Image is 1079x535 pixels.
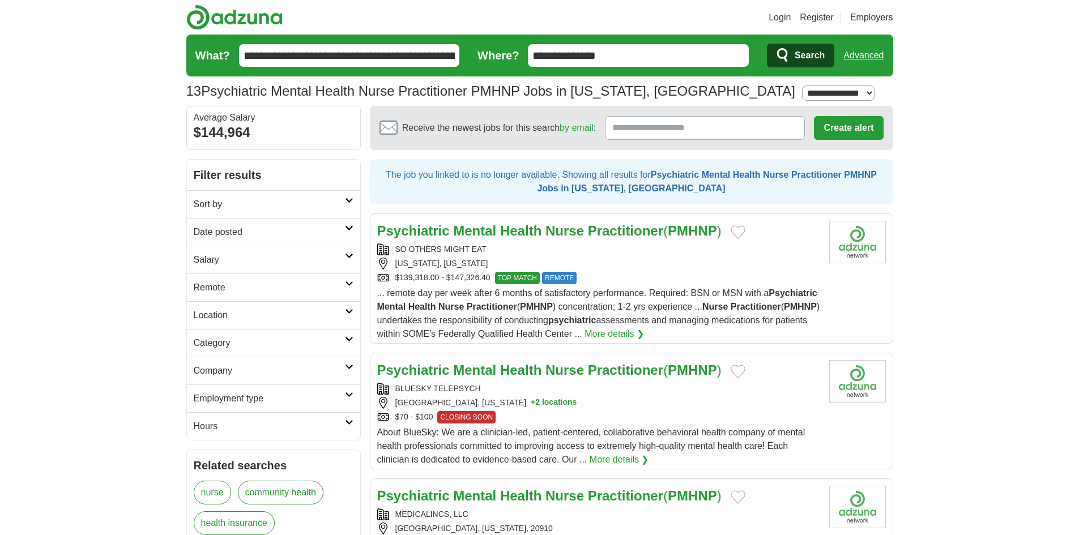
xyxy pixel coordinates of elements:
div: [GEOGRAPHIC_DATA], [US_STATE] [377,397,820,409]
span: Receive the newest jobs for this search : [402,121,596,135]
strong: Psychiatric [377,362,450,378]
div: $139,318.00 - $147,326.40 [377,272,820,284]
strong: PMHNP [520,302,553,311]
strong: Mental [453,362,496,378]
strong: Mental [453,488,496,503]
strong: Mental [453,223,496,238]
strong: Health [500,362,541,378]
div: The job you linked to is no longer available. Showing all results for [370,159,893,204]
a: More details ❯ [590,453,649,466]
a: Psychiatric Mental Health Nurse Practitioner(PMHNP) [377,223,722,238]
h2: Sort by [194,198,345,211]
div: SO OTHERS MIGHT EAT [377,243,820,255]
button: Create alert [814,116,883,140]
button: Search [767,44,834,67]
strong: Psychiatric [377,488,450,503]
span: + [531,397,535,409]
a: Psychiatric Mental Health Nurse Practitioner(PMHNP) [377,488,722,503]
label: Where? [477,47,519,64]
div: [GEOGRAPHIC_DATA], [US_STATE], 20910 [377,523,820,534]
strong: psychiatric [548,315,596,325]
span: Search [795,44,825,67]
a: community health [238,481,323,504]
h2: Company [194,364,345,378]
div: BLUESKY TELEPSYCH [377,383,820,395]
img: Company logo [829,486,886,528]
strong: Psychiatric Mental Health Nurse Practitioner PMHNP Jobs in [US_STATE], [GEOGRAPHIC_DATA] [537,170,877,193]
strong: PMHNP [668,362,717,378]
a: Login [769,11,791,24]
strong: Health [408,302,436,311]
a: Employers [850,11,893,24]
a: Date posted [187,218,360,246]
strong: Nurse [702,302,728,311]
span: ... remote day per week after 6 months of satisfactory performance. Required: BSN or MSN with a (... [377,288,820,339]
a: Remote [187,273,360,301]
h2: Category [194,336,345,350]
img: Company logo [829,360,886,403]
strong: Practitioner [588,223,663,238]
a: Register [800,11,834,24]
strong: Practitioner [588,362,663,378]
a: health insurance [194,511,275,535]
strong: Nurse [438,302,464,311]
a: Hours [187,412,360,440]
strong: Practitioner [467,302,517,311]
button: Add to favorite jobs [731,225,745,239]
strong: PMHNP [784,302,817,311]
img: Company logo [829,221,886,263]
a: nurse [194,481,231,504]
span: CLOSING SOON [437,411,496,423]
a: Company [187,357,360,384]
strong: Psychiatric [377,223,450,238]
div: [US_STATE], [US_STATE] [377,258,820,269]
strong: Health [500,488,541,503]
button: Add to favorite jobs [731,365,745,378]
strong: Practitioner [588,488,663,503]
h2: Filter results [187,160,360,190]
a: Sort by [187,190,360,218]
a: Salary [187,246,360,273]
div: MEDICALINCS, LLC [377,508,820,520]
h2: Date posted [194,225,345,239]
a: Advanced [843,44,884,67]
strong: Nurse [545,362,584,378]
h2: Remote [194,281,345,294]
div: $70 - $100 [377,411,820,423]
strong: Nurse [545,223,584,238]
strong: Practitioner [731,302,781,311]
h2: Hours [194,420,345,433]
label: What? [195,47,230,64]
strong: Psychiatric [769,288,817,298]
h2: Related searches [194,457,353,474]
div: $144,964 [194,122,353,143]
span: About BlueSky: We are a clinician-led, patient-centered, collaborative behavioral health company ... [377,427,805,464]
div: Average Salary [194,113,353,122]
strong: Nurse [545,488,584,503]
a: Employment type [187,384,360,412]
span: 13 [186,81,202,101]
strong: PMHNP [668,223,717,238]
strong: Mental [377,302,406,311]
a: More details ❯ [585,327,644,341]
button: Add to favorite jobs [731,490,745,504]
h2: Employment type [194,392,345,405]
a: Location [187,301,360,329]
img: Adzuna logo [186,5,283,30]
h1: Psychiatric Mental Health Nurse Practitioner PMHNP Jobs in [US_STATE], [GEOGRAPHIC_DATA] [186,83,795,99]
strong: PMHNP [668,488,717,503]
a: Psychiatric Mental Health Nurse Practitioner(PMHNP) [377,362,722,378]
span: REMOTE [542,272,577,284]
a: by email [560,123,594,132]
a: Category [187,329,360,357]
h2: Salary [194,253,345,267]
span: TOP MATCH [495,272,540,284]
h2: Location [194,309,345,322]
button: +2 locations [531,397,577,409]
strong: Health [500,223,541,238]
